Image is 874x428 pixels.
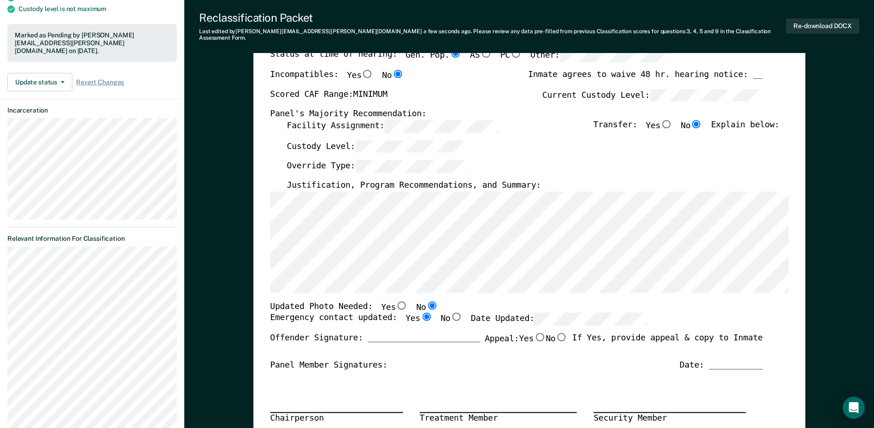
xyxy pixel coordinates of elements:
input: Override Type: [355,160,468,173]
label: Facility Assignment: [287,119,497,132]
input: Facility Assignment: [384,119,497,132]
label: Current Custody Level: [542,89,763,101]
label: Appeal: [485,333,568,352]
input: AS [480,49,492,58]
label: Scored CAF Range: MINIMUM [270,89,387,101]
div: Transfer: Explain below: [593,119,780,140]
label: Yes [519,333,546,345]
div: Reclassification Packet [199,11,786,24]
button: Update status [7,73,72,91]
label: No [382,69,404,81]
div: Open Intercom Messenger [843,397,865,419]
input: No [426,301,438,309]
input: Yes [660,119,672,128]
label: PC [500,49,522,62]
label: Yes [381,301,408,313]
div: Emergency contact updated: [270,313,647,333]
div: Date: ___________ [680,359,763,370]
label: AS [470,49,492,62]
input: No [392,69,404,77]
div: Updated Photo Needed: [270,301,438,313]
div: Panel's Majority Recommendation: [270,109,763,120]
label: Other: [530,49,673,62]
div: Chairperson [270,412,403,424]
input: Custody Level: [355,140,468,153]
div: Panel Member Signatures: [270,359,387,370]
input: Yes [420,313,432,321]
label: No [680,119,702,132]
label: No [546,333,567,345]
dt: Relevant Information For Classification [7,235,177,243]
label: Custody Level: [287,140,468,153]
div: Inmate agrees to waive 48 hr. hearing notice: __ [528,69,763,89]
label: No [416,301,438,313]
input: Gen. Pop. [449,49,461,58]
input: Date Updated: [534,313,647,326]
label: Gen. Pop. [405,49,462,62]
input: No [450,313,462,321]
div: Offender Signature: _______________________ If Yes, provide appeal & copy to Inmate [270,333,763,360]
label: Justification, Program Recommendations, and Summary: [287,180,541,191]
input: Yes [534,333,546,341]
div: Incompatibles: [270,69,404,89]
input: Yes [396,301,408,309]
input: PC [510,49,522,58]
span: Revert Changes [76,78,124,86]
div: Status at time of hearing: [270,49,673,70]
span: maximum [77,5,106,12]
input: No [555,333,567,341]
label: Yes [347,69,374,81]
label: Date Updated: [471,313,647,326]
input: No [691,119,703,128]
input: Current Custody Level: [650,89,763,101]
div: Treatment Member [420,412,577,424]
div: Security Member [593,412,746,424]
label: Override Type: [287,160,468,173]
div: Last edited by [PERSON_NAME][EMAIL_ADDRESS][PERSON_NAME][DOMAIN_NAME] . Please review any data pr... [199,28,786,42]
button: Re-download DOCX [786,18,859,34]
label: No [440,313,462,326]
div: Custody level is not [18,5,177,13]
div: Marked as Pending by [PERSON_NAME][EMAIL_ADDRESS][PERSON_NAME][DOMAIN_NAME] on [DATE]. [15,31,170,54]
span: a few seconds ago [423,28,471,35]
input: Yes [361,69,373,77]
input: Other: [560,49,673,62]
dt: Incarceration [7,107,177,114]
label: Yes [405,313,432,326]
label: Yes [645,119,672,132]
